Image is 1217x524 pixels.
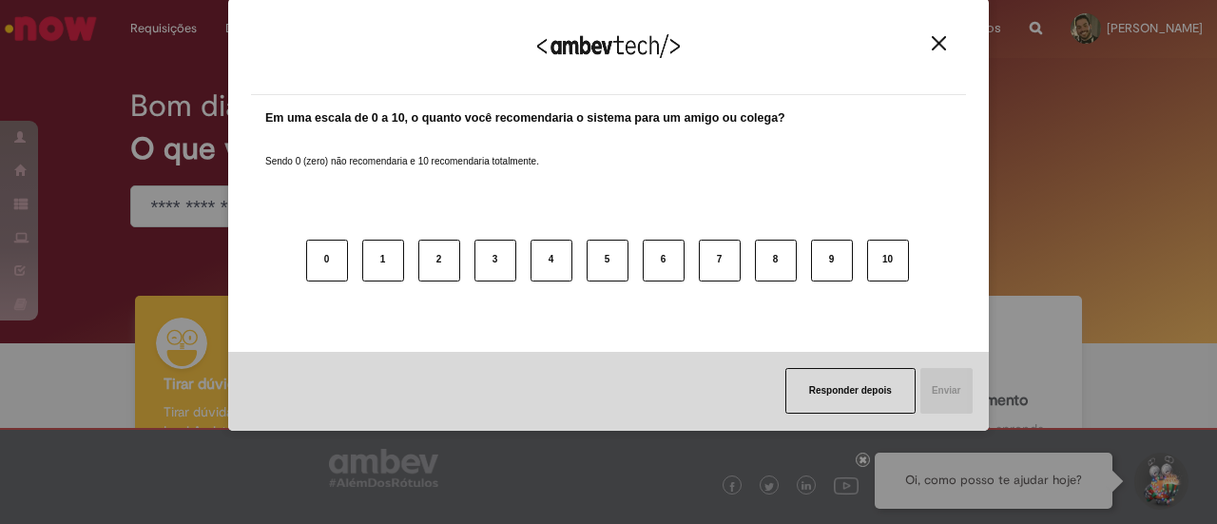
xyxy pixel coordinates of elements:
button: 6 [643,240,685,281]
button: 1 [362,240,404,281]
button: Close [926,35,952,51]
button: 2 [418,240,460,281]
button: 8 [755,240,797,281]
button: Responder depois [785,368,916,414]
button: 0 [306,240,348,281]
button: 3 [474,240,516,281]
label: Sendo 0 (zero) não recomendaria e 10 recomendaria totalmente. [265,132,539,168]
label: Em uma escala de 0 a 10, o quanto você recomendaria o sistema para um amigo ou colega? [265,109,785,127]
img: Close [932,36,946,50]
button: 9 [811,240,853,281]
button: 4 [531,240,572,281]
button: 7 [699,240,741,281]
img: Logo Ambevtech [537,34,680,58]
button: 10 [867,240,909,281]
button: 5 [587,240,628,281]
